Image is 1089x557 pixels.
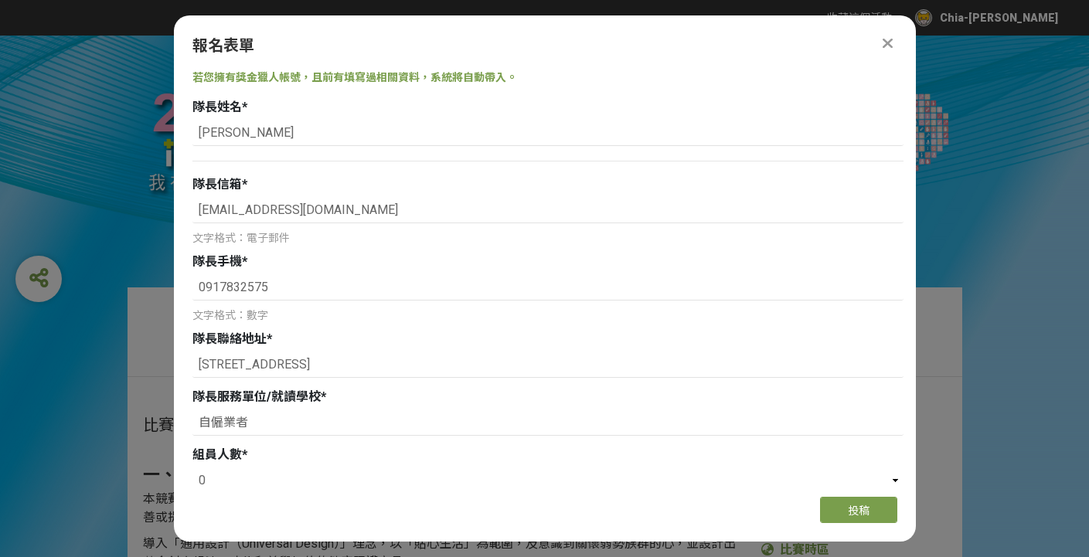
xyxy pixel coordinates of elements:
[192,331,267,346] span: 隊長聯絡地址
[192,309,268,321] span: 文字格式：數字
[192,389,321,404] span: 隊長服務單位/就讀學校
[192,254,242,269] span: 隊長手機
[192,100,242,114] span: 隊長姓名
[780,542,829,557] span: 比賽時區
[848,504,869,517] span: 投稿
[143,491,737,525] span: 將徵選符合主題概念表現的通用設計作品，包含身心障礙與高齡者輔具通用設計及其他能夠改善或提升生活品質，增加生活便利性，促進環境永續發展概念之通用產品設計。
[820,497,897,523] button: 投稿
[192,232,290,244] span: 文字格式：電子郵件
[128,66,962,215] img: 2025年ICARE身心障礙與高齡者輔具產品通用設計競賽
[192,177,242,192] span: 隊長信箱
[827,12,892,24] span: 收藏這個活動
[143,491,180,506] span: 本競賽
[143,465,245,484] strong: 一、活動目的
[192,447,242,462] span: 組員人數
[192,71,517,83] span: 若您擁有獎金獵人帳號，且前有填寫過相關資料，系統將自動帶入。
[143,416,746,434] h1: 比賽說明
[192,36,254,55] span: 報名表單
